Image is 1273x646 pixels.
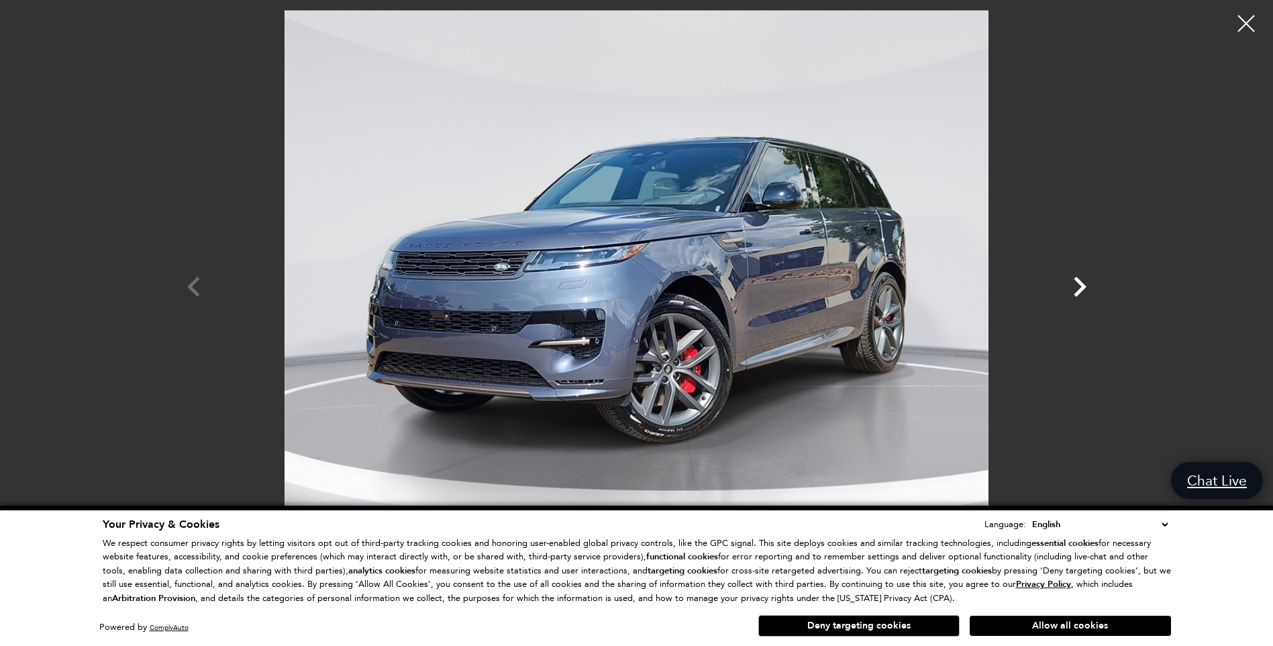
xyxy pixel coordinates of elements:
[234,10,1039,539] img: New 2025 Varesine Blue Land Rover Dynamic image 1
[99,623,189,632] div: Powered by
[1031,537,1099,549] strong: essential cookies
[348,565,415,577] strong: analytics cookies
[1060,260,1100,320] div: Next
[1016,578,1071,590] u: Privacy Policy
[103,517,219,532] span: Your Privacy & Cookies
[112,592,195,604] strong: Arbitration Provision
[970,616,1171,636] button: Allow all cookies
[758,615,960,637] button: Deny targeting cookies
[648,565,717,577] strong: targeting cookies
[150,623,189,632] a: ComplyAuto
[646,551,718,563] strong: functional cookies
[1029,517,1171,532] select: Language Select
[1016,579,1071,589] a: Privacy Policy
[922,565,992,577] strong: targeting cookies
[103,537,1171,606] p: We respect consumer privacy rights by letting visitors opt out of third-party tracking cookies an...
[1171,462,1263,499] a: Chat Live
[984,520,1026,528] div: Language:
[1180,471,1254,490] span: Chat Live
